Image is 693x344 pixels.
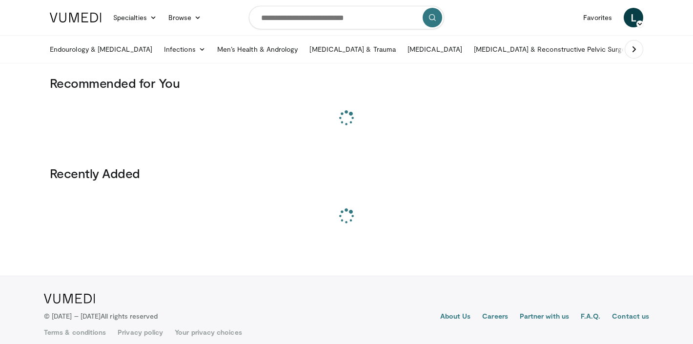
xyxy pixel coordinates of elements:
a: L [624,8,643,27]
img: VuMedi Logo [44,294,95,304]
a: [MEDICAL_DATA] & Trauma [304,40,402,59]
a: Browse [163,8,207,27]
a: Endourology & [MEDICAL_DATA] [44,40,158,59]
a: Careers [482,311,508,323]
a: [MEDICAL_DATA] & Reconstructive Pelvic Surgery [468,40,637,59]
input: Search topics, interventions [249,6,444,29]
a: Infections [158,40,211,59]
a: Your privacy choices [175,327,242,337]
img: VuMedi Logo [50,13,102,22]
h3: Recommended for You [50,75,643,91]
a: Favorites [577,8,618,27]
a: Men’s Health & Andrology [211,40,304,59]
a: F.A.Q. [581,311,600,323]
h3: Recently Added [50,165,643,181]
span: All rights reserved [101,312,158,320]
a: Privacy policy [118,327,163,337]
a: Contact us [612,311,649,323]
p: © [DATE] – [DATE] [44,311,158,321]
a: About Us [440,311,471,323]
a: Partner with us [520,311,569,323]
a: [MEDICAL_DATA] [402,40,468,59]
a: Terms & conditions [44,327,106,337]
a: Specialties [107,8,163,27]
